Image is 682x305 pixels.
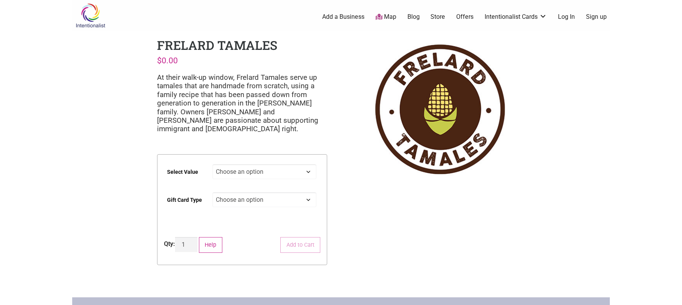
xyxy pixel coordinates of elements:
[167,163,198,181] label: Select Value
[175,237,197,252] input: Product quantity
[157,56,162,65] span: $
[407,13,420,21] a: Blog
[376,13,396,21] a: Map
[164,239,175,249] div: Qty:
[157,37,277,53] h1: Frelard Tamales
[157,73,327,134] p: At their walk-up window, Frelard Tamales serve up tamales that are handmade from scratch, using a...
[586,13,607,21] a: Sign up
[558,13,575,21] a: Log In
[280,237,320,253] button: Add to Cart
[322,13,364,21] a: Add a Business
[485,13,547,21] a: Intentionalist Cards
[199,237,222,253] button: Help
[72,3,109,28] img: Intentionalist
[167,191,202,209] label: Gift Card Type
[157,56,178,65] bdi: 0.00
[355,37,525,182] img: Frelard Tamales logo
[456,13,473,21] a: Offers
[430,13,445,21] a: Store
